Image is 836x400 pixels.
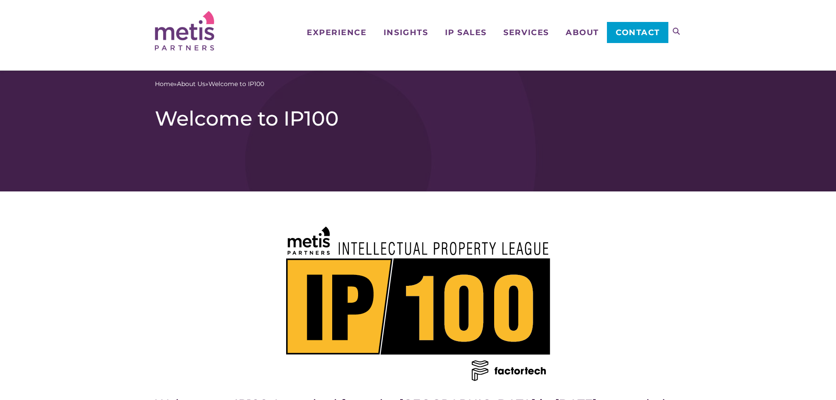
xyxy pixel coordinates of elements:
span: Contact [616,29,660,36]
span: Welcome to IP100 [208,79,264,89]
a: Home [155,79,174,89]
a: Contact [607,22,668,43]
img: Intellectual Property League - IP100, Metis Partners [286,227,550,381]
a: About Us [177,79,205,89]
span: Experience [307,29,366,36]
span: Services [503,29,549,36]
span: IP Sales [445,29,487,36]
span: Insights [384,29,428,36]
span: » » [155,79,264,89]
span: About [566,29,599,36]
h1: Welcome to IP100 [155,106,682,131]
img: Metis Partners [155,11,214,50]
